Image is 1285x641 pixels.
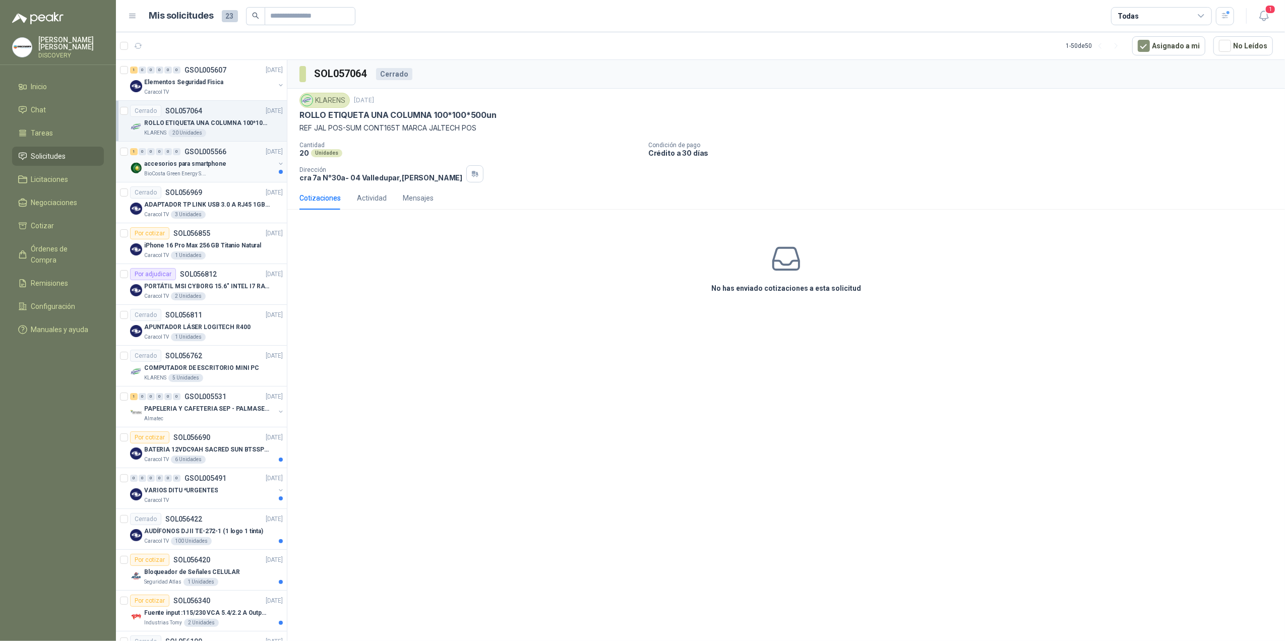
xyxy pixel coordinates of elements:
[156,67,163,74] div: 0
[116,264,287,305] a: Por adjudicarSOL056812[DATE] Company LogoPORTÁTIL MSI CYBORG 15.6" INTEL I7 RAM 32GB - 1 TB / Nvi...
[185,393,226,400] p: GSOL005531
[144,159,226,169] p: accesorios para smartphone
[12,320,104,339] a: Manuales y ayuda
[180,271,217,278] p: SOL056812
[164,148,172,155] div: 0
[144,578,181,586] p: Seguridad Atlas
[130,146,285,178] a: 1 0 0 0 0 0 GSOL005566[DATE] Company Logoaccesorios para smartphoneBioCosta Green Energy S.A.S
[165,189,202,196] p: SOL056969
[314,66,368,82] h3: SOL057064
[31,104,46,115] span: Chat
[252,12,259,19] span: search
[266,433,283,442] p: [DATE]
[31,301,76,312] span: Configuración
[130,529,142,541] img: Company Logo
[13,38,32,57] img: Company Logo
[165,516,202,523] p: SOL056422
[144,292,169,300] p: Caracol TV
[266,270,283,279] p: [DATE]
[144,445,270,455] p: BATERIA 12VDC9AH SACRED SUN BTSSP12-9HR
[130,350,161,362] div: Cerrado
[171,211,206,219] div: 3 Unidades
[12,12,64,24] img: Logo peakr
[1118,11,1139,22] div: Todas
[173,475,180,482] div: 0
[12,147,104,166] a: Solicitudes
[164,67,172,74] div: 0
[156,393,163,400] div: 0
[31,220,54,231] span: Cotizar
[130,148,138,155] div: 1
[144,251,169,260] p: Caracol TV
[173,434,210,441] p: SOL056690
[185,67,226,74] p: GSOL005607
[130,513,161,525] div: Cerrado
[116,509,287,550] a: CerradoSOL056422[DATE] Company LogoAUDÍFONOS DJ II TE-272-1 (1 logo 1 tinta)Caracol TV100 Unidades
[222,10,238,22] span: 23
[171,333,206,341] div: 1 Unidades
[144,200,270,210] p: ADAPTADOR TP LINK USB 3.0 A RJ45 1GB WINDOWS
[173,556,210,563] p: SOL056420
[31,127,53,139] span: Tareas
[149,9,214,23] h1: Mis solicitudes
[12,193,104,212] a: Negociaciones
[648,142,1281,149] p: Condición de pago
[311,149,342,157] div: Unidades
[130,121,142,133] img: Company Logo
[171,292,206,300] div: 2 Unidades
[266,351,283,361] p: [DATE]
[266,596,283,606] p: [DATE]
[116,591,287,631] a: Por cotizarSOL056340[DATE] Company LogoFuente input :115/230 VCA 5.4/2.2 A Output: 24 VDC 10 A 47...
[144,415,163,423] p: Almatec
[144,537,169,545] p: Caracol TV
[648,149,1281,157] p: Crédito a 30 días
[12,170,104,189] a: Licitaciones
[266,188,283,198] p: [DATE]
[183,578,218,586] div: 1 Unidades
[266,66,283,75] p: [DATE]
[299,122,1273,134] p: REF JAL POS-SUM CONT165T MARCA JALTECH POS
[164,393,172,400] div: 0
[144,374,166,382] p: KLARENS
[266,229,283,238] p: [DATE]
[173,393,180,400] div: 0
[144,211,169,219] p: Caracol TV
[301,95,313,106] img: Company Logo
[12,100,104,119] a: Chat
[130,105,161,117] div: Cerrado
[147,393,155,400] div: 0
[144,88,169,96] p: Caracol TV
[144,170,208,178] p: BioCosta Green Energy S.A.S
[130,447,142,460] img: Company Logo
[173,597,210,604] p: SOL056340
[266,515,283,524] p: [DATE]
[144,496,169,504] p: Caracol TV
[130,595,169,607] div: Por cotizar
[116,550,287,591] a: Por cotizarSOL056420[DATE] Company LogoBloqueador de Señales CELULARSeguridad Atlas1 Unidades
[31,81,47,92] span: Inicio
[130,554,169,566] div: Por cotizar
[266,310,283,320] p: [DATE]
[357,193,387,204] div: Actividad
[130,309,161,321] div: Cerrado
[266,147,283,157] p: [DATE]
[299,93,350,108] div: KLARENS
[130,393,138,400] div: 1
[147,148,155,155] div: 0
[156,475,163,482] div: 0
[144,363,259,373] p: COMPUTADOR DE ESCRITORIO MINI PC
[31,174,69,185] span: Licitaciones
[130,366,142,378] img: Company Logo
[165,352,202,359] p: SOL056762
[130,407,142,419] img: Company Logo
[165,107,202,114] p: SOL057064
[116,101,287,142] a: CerradoSOL057064[DATE] Company LogoROLLO ETIQUETA UNA COLUMNA 100*100*500unKLARENS20 Unidades
[144,456,169,464] p: Caracol TV
[144,608,270,618] p: Fuente input :115/230 VCA 5.4/2.2 A Output: 24 VDC 10 A 47-63 Hz
[38,36,104,50] p: [PERSON_NAME] [PERSON_NAME]
[171,456,206,464] div: 6 Unidades
[130,488,142,500] img: Company Logo
[144,404,270,414] p: PAPELERIA Y CAFETERIA SEP - PALMASECA
[130,284,142,296] img: Company Logo
[184,619,219,627] div: 2 Unidades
